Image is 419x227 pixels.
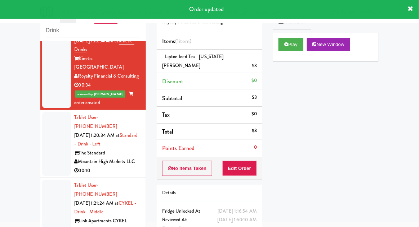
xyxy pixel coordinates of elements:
span: [DATE] 1:20:34 AM at [75,132,120,139]
div: $3 [252,61,257,70]
a: Tablet User· [PHONE_NUMBER] [75,114,117,130]
div: Royalty Financial & Consulting [75,72,141,81]
span: Items [162,37,191,45]
div: Link Apartments CYKEL [75,217,141,226]
div: [DATE] 1:16:54 AM [218,207,257,216]
div: Details [162,189,257,198]
li: Tablet User· [PHONE_NUMBER][DATE] 1:20:34 AM atStandard - Drink - LeftThe StandardMountain High M... [40,110,146,178]
span: [DATE] 1:21:24 AM at [75,200,119,207]
div: Reviewed At [162,216,257,224]
div: Kinetic [GEOGRAPHIC_DATA] [75,54,141,72]
div: [DATE] 1:50:10 AM [217,216,257,224]
button: No Items Taken [162,161,213,176]
li: Tablet User· [PHONE_NUMBER][DATE] 1:16:54 AM atKinetic- DrinksKinetic [GEOGRAPHIC_DATA]Royalty Fi... [40,16,146,110]
div: 00:34 [75,81,141,90]
span: Order updated [190,5,224,13]
button: Edit Order [222,161,257,176]
span: Subtotal [162,94,183,102]
div: Mountain High Markets LLC [75,157,141,166]
div: $0 [251,76,257,85]
span: Points Earned [162,144,195,152]
div: $0 [251,110,257,119]
span: Discount [162,77,184,85]
div: 00:10 [75,166,141,175]
div: Fridge Unlocked At [162,207,257,216]
button: New Window [307,38,350,51]
div: $3 [252,126,257,135]
input: Search vision orders [46,24,141,37]
span: Total [162,128,174,136]
span: Lipton Iced Tea - [US_STATE][PERSON_NAME] [162,53,224,69]
div: The Standard [75,149,141,158]
span: order created [75,90,133,106]
span: reviewed by [PERSON_NAME] [75,91,126,98]
span: · [PHONE_NUMBER] [75,114,117,130]
span: (1 ) [175,37,191,45]
span: Tax [162,111,170,119]
ng-pluralize: item [179,37,190,45]
a: Tablet User· [PHONE_NUMBER] [75,182,117,198]
h5: Royalty Financial & Consulting [162,19,257,25]
div: 0 [254,143,257,152]
button: Play [278,38,303,51]
span: [DATE] 1:16:54 AM at [75,37,119,44]
div: $3 [252,93,257,102]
